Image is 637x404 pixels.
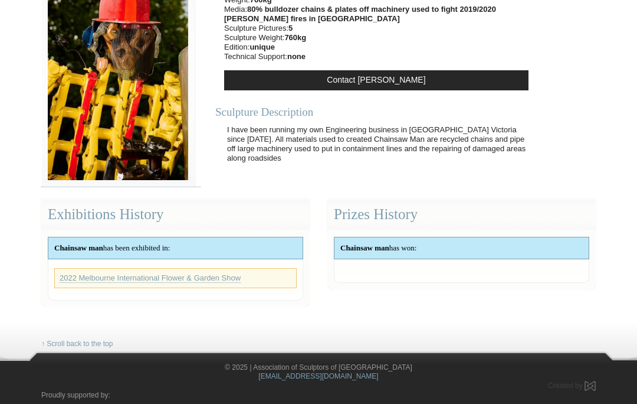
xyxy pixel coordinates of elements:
[249,43,275,51] strong: unique
[60,273,241,283] a: 2022 Melbourne International Flower & Garden Show
[224,70,528,90] a: Contact [PERSON_NAME]
[224,52,528,61] li: Technical Support:
[288,24,293,32] strong: 5
[340,243,389,252] strong: Chainsaw man
[284,33,306,42] strong: 760kg
[327,199,596,230] div: Prizes History
[224,24,528,33] li: Sculpture Pictures:
[41,199,310,230] div: Exhibitions History
[221,119,537,169] p: I have been running my own Engineering business in [GEOGRAPHIC_DATA] Victoria since [DATE]. All m...
[548,382,583,390] span: Created by
[32,363,605,381] div: © 2025 | Association of Sculptors of [GEOGRAPHIC_DATA]
[585,381,596,391] img: Created by Marby
[334,237,589,259] div: has won:
[48,237,303,259] div: has been exhibited in:
[548,382,596,390] a: Created by
[224,33,528,43] li: Sculpture Weight:
[41,340,113,348] a: ↑ Scroll back to the top
[287,52,306,61] strong: none
[258,372,378,380] a: [EMAIL_ADDRESS][DOMAIN_NAME]
[224,5,496,23] strong: 80% bulldozer chains & plates off machinery used to fight 2019/2020 [PERSON_NAME] fires in [GEOGR...
[224,43,528,52] li: Edition:
[41,391,596,400] p: Proudly supported by:
[224,5,528,24] li: Media:
[215,105,537,119] div: Sculpture Description
[54,243,103,252] strong: Chainsaw man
